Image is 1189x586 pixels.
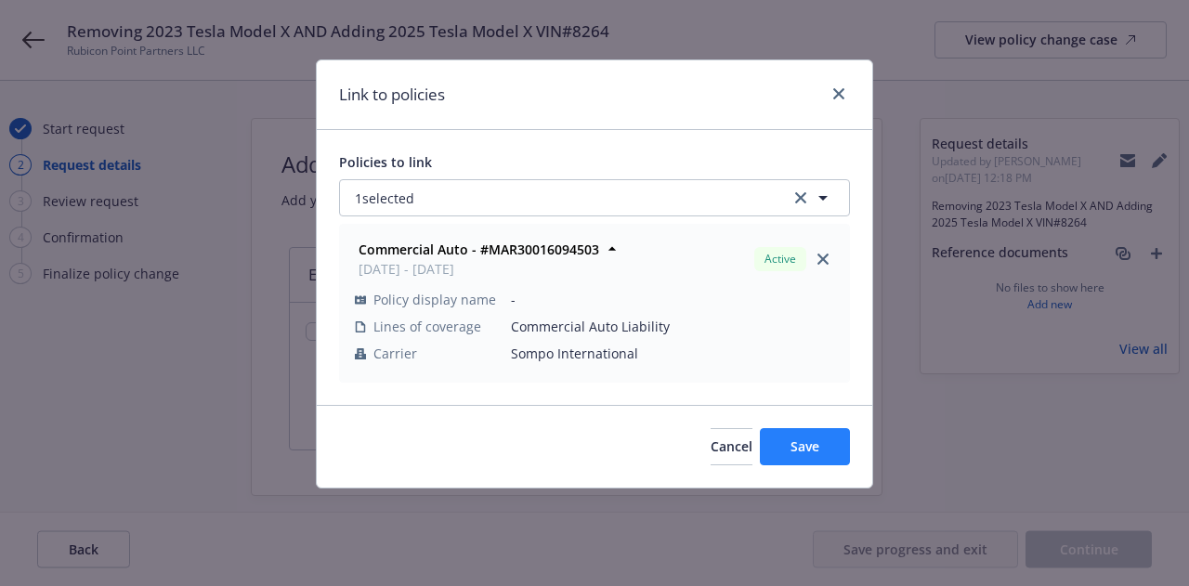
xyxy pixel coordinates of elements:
[511,290,834,309] span: -
[711,437,752,455] span: Cancel
[373,344,417,363] span: Carrier
[511,344,834,363] span: Sompo International
[711,428,752,465] button: Cancel
[339,153,432,171] span: Policies to link
[359,241,599,258] strong: Commercial Auto - #MAR30016094503
[339,179,850,216] button: 1selectedclear selection
[339,83,445,107] h1: Link to policies
[790,437,819,455] span: Save
[812,248,834,270] a: close
[762,251,799,267] span: Active
[355,189,414,208] span: 1 selected
[373,317,481,336] span: Lines of coverage
[828,83,850,105] a: close
[373,290,496,309] span: Policy display name
[790,187,812,209] a: clear selection
[359,259,599,279] span: [DATE] - [DATE]
[511,317,834,336] span: Commercial Auto Liability
[760,428,850,465] button: Save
